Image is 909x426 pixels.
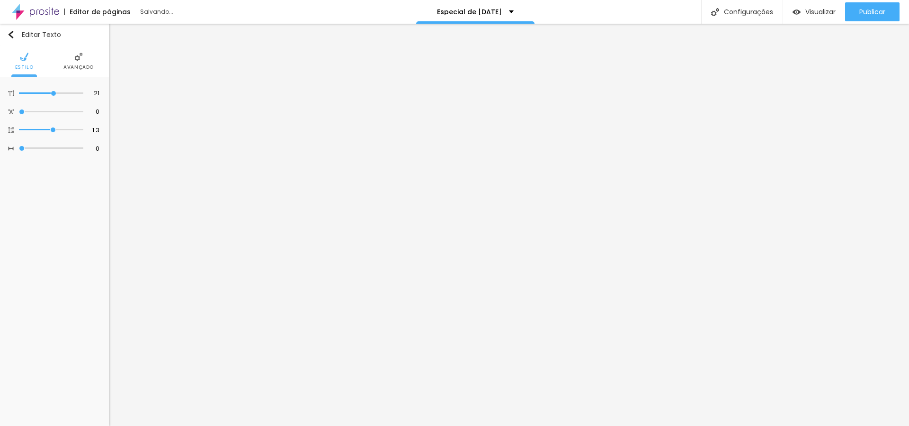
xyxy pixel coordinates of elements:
button: Publicar [845,2,900,21]
button: Visualizar [783,2,845,21]
div: Editor de páginas [64,9,131,15]
img: view-1.svg [793,8,801,16]
div: Salvando... [140,9,249,15]
img: Icone [20,53,28,61]
img: Icone [8,90,14,96]
div: Editar Texto [7,31,61,38]
p: Especial de [DATE] [437,9,502,15]
img: Icone [7,31,15,38]
span: Publicar [859,8,885,16]
img: Icone [711,8,719,16]
iframe: Editor [109,24,909,426]
img: Icone [74,53,83,61]
span: Estilo [15,65,34,70]
span: Visualizar [805,8,836,16]
img: Icone [8,145,14,152]
span: Avançado [63,65,94,70]
img: Icone [8,127,14,133]
img: Icone [8,109,14,115]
